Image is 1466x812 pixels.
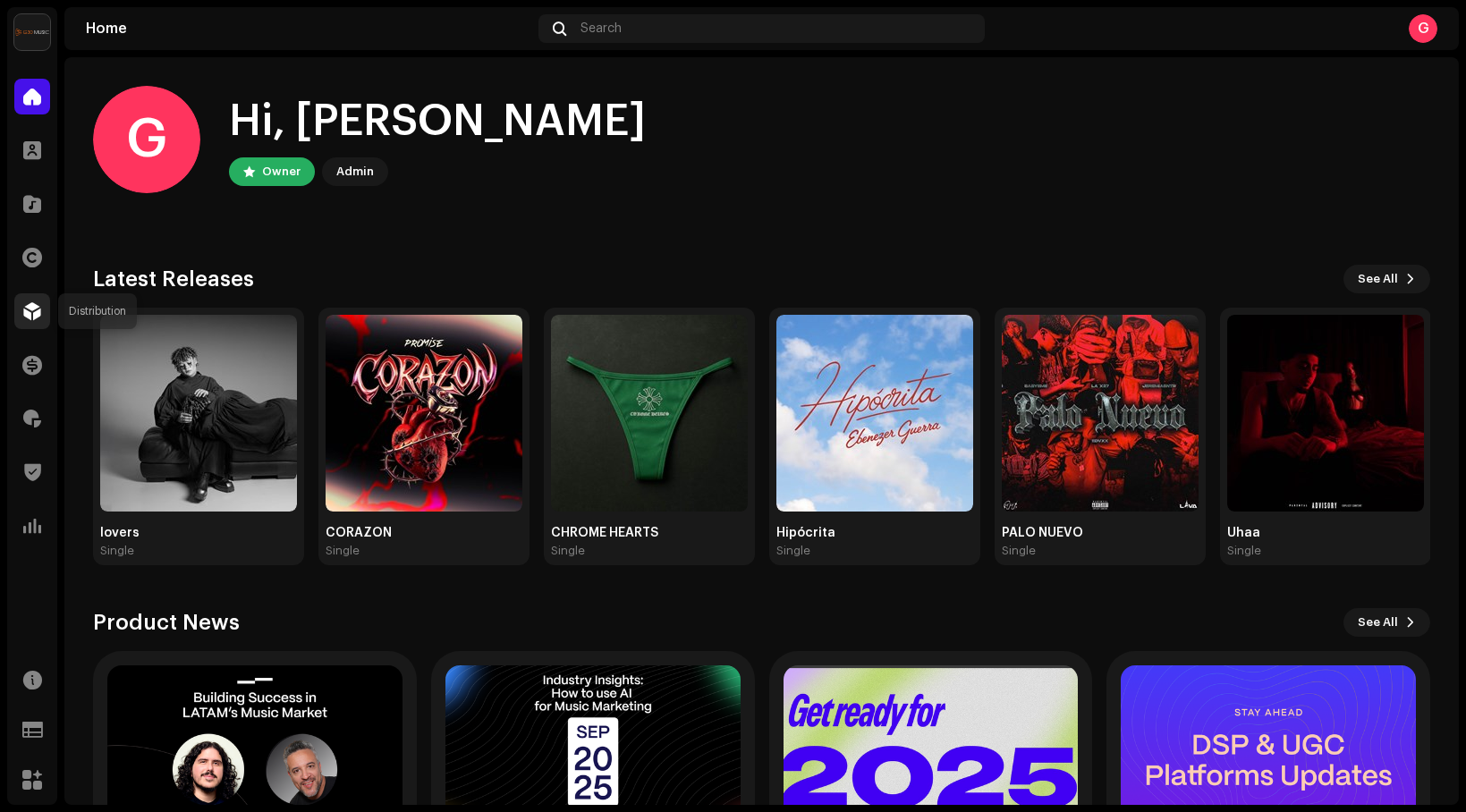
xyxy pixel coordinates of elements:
[100,315,297,512] img: 6c969b5c-0ff6-4fb3-b488-da260179bf89
[93,265,254,293] h3: Latest Releases
[1358,605,1398,640] span: See All
[551,315,748,512] img: 0da729f0-0c41-4ec6-8606-f656095e9238
[776,315,973,512] img: 51034468-47ed-4de4-81b8-695bff71787a
[1227,544,1261,558] div: Single
[580,21,622,36] span: Search
[100,526,297,540] div: lovers
[1227,526,1424,540] div: Uhaa
[229,93,646,150] div: Hi, [PERSON_NAME]
[1227,315,1424,512] img: 8fbfcb94-4c3d-4405-b6a9-ffc2d726e539
[336,161,374,182] div: Admin
[1409,14,1437,43] div: G
[93,608,240,637] h3: Product News
[1002,544,1036,558] div: Single
[776,526,973,540] div: Hipócrita
[1002,526,1199,540] div: PALO NUEVO
[551,544,585,558] div: Single
[100,544,134,558] div: Single
[86,21,531,36] div: Home
[551,526,748,540] div: CHROME HEARTS
[1358,261,1398,297] span: See All
[1002,315,1199,512] img: 3e8c2abb-7f76-4801-ad0c-a497c69f3533
[93,86,200,193] div: G
[262,161,301,182] div: Owner
[1343,265,1430,293] button: See All
[326,526,522,540] div: CORAZÓN
[14,14,50,50] img: 0c83fa6b-fe7a-4d9f-997f-5ab2fec308a3
[326,544,360,558] div: Single
[776,544,810,558] div: Single
[1343,608,1430,637] button: See All
[326,315,522,512] img: 345f45b7-47eb-4ccb-9b7d-29260e7bee4e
